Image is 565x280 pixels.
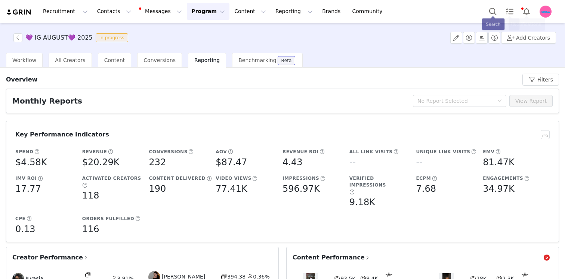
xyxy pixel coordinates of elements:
[349,156,356,169] h5: --
[282,182,320,196] h5: 596.97K
[82,189,99,202] h5: 118
[509,95,553,107] button: View Report
[15,156,47,169] h5: $4.58K
[416,148,470,155] h5: Unique Link Visits
[149,156,166,169] h5: 232
[318,3,347,20] a: Brands
[82,175,141,182] h5: Activated Creators
[82,222,99,236] h5: 116
[483,156,514,169] h5: 81.47K
[149,175,206,182] h5: Content Delivered
[485,3,501,20] button: Search
[293,253,370,262] span: Content Performance
[535,6,559,18] button: Profile
[15,175,37,182] h5: IMV ROI
[82,148,107,155] h5: Revenue
[230,3,271,20] button: Content
[136,3,186,20] button: Messages
[227,274,246,280] span: 394.38
[417,97,494,105] div: No Report Selected
[93,3,136,20] button: Contacts
[497,99,502,104] i: icon: down
[149,148,188,155] h5: Conversions
[544,255,550,261] span: 5
[253,274,269,280] span: 0.36%
[501,32,556,44] button: Add Creators
[143,57,176,63] span: Conversions
[15,182,41,196] h5: 17.77
[15,130,109,139] h3: Key Performance Indicators
[194,57,220,63] span: Reporting
[38,3,92,20] button: Recruitment
[6,9,32,16] img: grin logo
[55,57,85,63] span: All Creators
[104,57,125,63] span: Content
[12,253,89,262] span: Creator Performance
[282,156,302,169] h5: 4.43
[501,3,518,20] a: Tasks
[216,182,247,196] h5: 77.41K
[416,175,431,182] h5: eCPM
[348,3,390,20] a: Community
[82,156,120,169] h5: $20.29K
[13,33,131,42] span: [object Object]
[281,58,292,63] div: Beta
[6,75,37,84] h3: Overview
[216,175,251,182] h5: Video Views
[540,6,552,18] img: fd1cbe3e-7938-4636-b07e-8de74aeae5d6.jpg
[216,148,227,155] h5: AOV
[149,182,166,196] h5: 190
[96,33,128,42] span: In progress
[82,215,134,222] h5: Orders Fulfilled
[483,148,494,155] h5: EMV
[483,175,523,182] h5: Engagements
[522,74,559,86] button: Filters
[416,156,423,169] h5: --
[282,148,319,155] h5: Revenue ROI
[271,3,317,20] button: Reporting
[15,148,33,155] h5: Spend
[518,3,535,20] button: Notifications
[349,196,375,209] h5: 9.18K
[483,182,514,196] h5: 34.97K
[238,57,276,63] span: Benchmarking
[15,222,35,236] h5: 0.13
[216,156,247,169] h5: $87.47
[15,215,25,222] h5: CPE
[25,33,93,42] h3: 💜 IG AUGUST💜 2025
[12,57,36,63] span: Workflow
[416,182,436,196] h5: 7.68
[349,175,413,188] h5: Verified Impressions
[349,148,393,155] h5: All Link Visits
[528,255,546,273] iframe: Intercom live chat
[187,3,229,20] button: Program
[12,95,82,107] h2: Monthly Reports
[282,175,319,182] h5: Impressions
